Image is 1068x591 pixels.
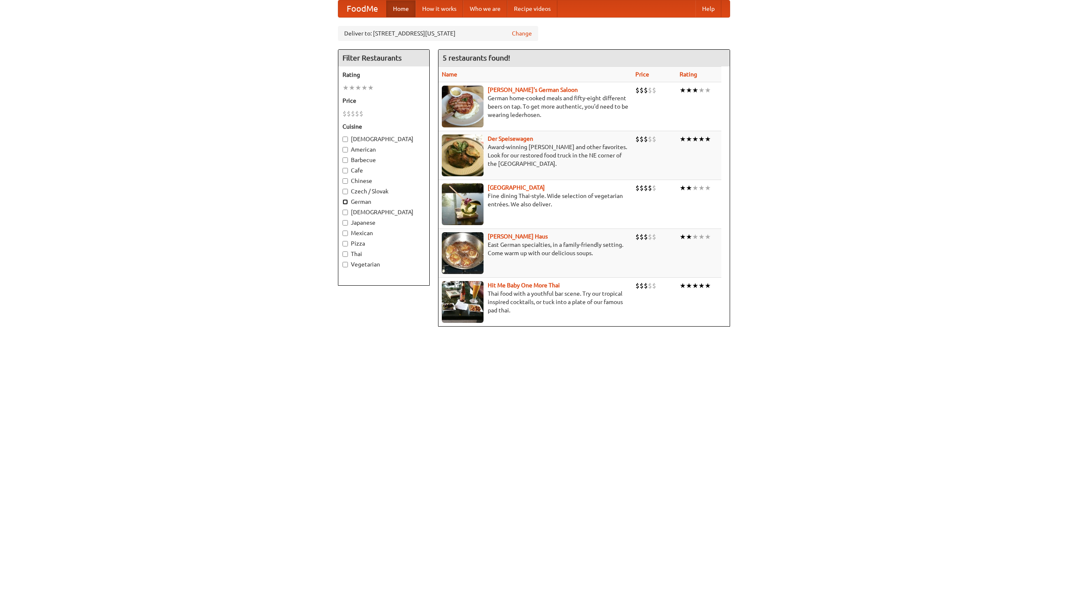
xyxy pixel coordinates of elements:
li: $ [640,232,644,241]
img: babythai.jpg [442,281,484,323]
label: Vegetarian [343,260,425,269]
label: Cafe [343,166,425,175]
li: ★ [705,281,711,290]
a: Recipe videos [507,0,557,17]
label: [DEMOGRAPHIC_DATA] [343,208,425,216]
input: Czech / Slovak [343,189,348,194]
a: [PERSON_NAME]'s German Saloon [488,86,578,93]
input: Thai [343,251,348,257]
li: $ [355,109,359,118]
img: speisewagen.jpg [442,134,484,176]
input: Pizza [343,241,348,246]
li: ★ [686,232,692,241]
label: Mexican [343,229,425,237]
li: ★ [355,83,361,92]
a: Home [386,0,416,17]
li: ★ [705,134,711,144]
p: German home-cooked meals and fifty-eight different beers on tap. To get more authentic, you'd nee... [442,94,629,119]
a: [GEOGRAPHIC_DATA] [488,184,545,191]
li: $ [644,86,648,95]
p: Thai food with a youthful bar scene. Try our tropical inspired cocktails, or tuck into a plate of... [442,289,629,315]
a: Who we are [463,0,507,17]
ng-pluralize: 5 restaurants found! [443,54,510,62]
li: ★ [698,281,705,290]
li: ★ [680,232,686,241]
a: Help [695,0,721,17]
input: Mexican [343,231,348,236]
label: Chinese [343,177,425,185]
input: German [343,199,348,205]
li: $ [635,281,640,290]
li: ★ [705,232,711,241]
li: $ [644,281,648,290]
input: American [343,147,348,152]
a: [PERSON_NAME] Haus [488,233,548,240]
input: [DEMOGRAPHIC_DATA] [343,210,348,215]
li: $ [359,109,363,118]
p: East German specialties, in a family-friendly setting. Come warm up with our delicious soups. [442,241,629,257]
li: $ [635,232,640,241]
li: ★ [692,232,698,241]
li: ★ [692,86,698,95]
li: ★ [680,183,686,193]
li: $ [648,281,652,290]
li: ★ [686,183,692,193]
h5: Price [343,96,425,105]
label: [DEMOGRAPHIC_DATA] [343,135,425,143]
li: $ [652,86,656,95]
label: American [343,145,425,154]
li: ★ [692,281,698,290]
li: $ [652,232,656,241]
img: satay.jpg [442,183,484,225]
li: $ [640,134,644,144]
li: ★ [349,83,355,92]
a: Change [512,29,532,38]
li: ★ [680,134,686,144]
li: $ [648,86,652,95]
li: ★ [680,86,686,95]
li: ★ [686,281,692,290]
input: Chinese [343,178,348,184]
li: $ [640,183,644,193]
input: Cafe [343,168,348,173]
li: ★ [680,281,686,290]
div: Deliver to: [STREET_ADDRESS][US_STATE] [338,26,538,41]
h5: Rating [343,71,425,79]
li: ★ [698,232,705,241]
li: ★ [368,83,374,92]
li: $ [640,86,644,95]
li: ★ [698,134,705,144]
li: $ [652,134,656,144]
li: $ [648,134,652,144]
a: How it works [416,0,463,17]
li: $ [644,183,648,193]
li: ★ [686,86,692,95]
li: ★ [698,86,705,95]
label: Pizza [343,239,425,248]
li: $ [652,183,656,193]
a: Name [442,71,457,78]
a: Hit Me Baby One More Thai [488,282,560,289]
li: $ [648,232,652,241]
li: ★ [686,134,692,144]
h5: Cuisine [343,122,425,131]
img: kohlhaus.jpg [442,232,484,274]
li: $ [644,134,648,144]
input: Barbecue [343,157,348,163]
li: ★ [343,83,349,92]
input: [DEMOGRAPHIC_DATA] [343,137,348,142]
label: Czech / Slovak [343,187,425,195]
h4: Filter Restaurants [338,50,429,66]
li: $ [652,281,656,290]
li: $ [635,134,640,144]
label: Thai [343,250,425,258]
li: ★ [361,83,368,92]
a: Price [635,71,649,78]
input: Japanese [343,220,348,226]
li: $ [351,109,355,118]
li: $ [343,109,347,118]
li: ★ [692,134,698,144]
li: ★ [705,86,711,95]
